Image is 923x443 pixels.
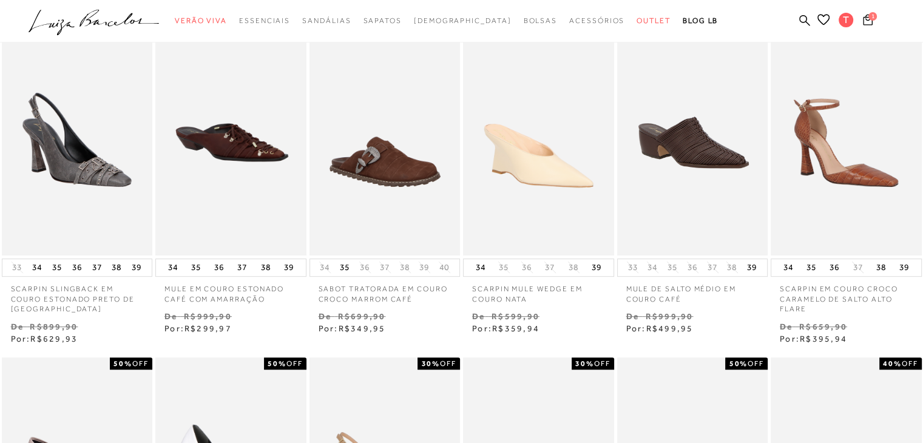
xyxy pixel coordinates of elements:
[157,31,305,254] img: MULE EM COURO ESTONADO CAFÉ COM AMARRAÇÃO
[800,334,847,343] span: R$395,94
[338,323,385,333] span: R$349,95
[211,259,228,276] button: 36
[771,277,922,314] a: SCARPIN EM COURO CROCO CARAMELO DE SALTO ALTO FLARE
[464,31,613,254] a: SCARPIN MULE WEDGE EM COURO NATA SCARPIN MULE WEDGE EM COURO NATA
[780,259,797,276] button: 34
[302,16,351,25] span: Sandálias
[11,334,78,343] span: Por:
[309,277,461,305] a: SABOT TRATORADA EM COURO CROCO MARROM CAFÉ
[414,16,512,25] span: [DEMOGRAPHIC_DATA]
[463,277,614,305] a: SCARPIN MULE WEDGE EM COURO NATA
[683,16,718,25] span: BLOG LB
[780,334,847,343] span: Por:
[883,359,902,368] strong: 40%
[646,323,693,333] span: R$499,95
[569,10,624,32] a: categoryNavScreenReaderText
[363,16,401,25] span: Sapatos
[128,259,145,276] button: 39
[518,262,535,273] button: 36
[772,31,921,254] img: SCARPIN EM COURO CROCO CARAMELO DE SALTO ALTO FLARE
[2,277,153,314] a: SCARPIN SLINGBACK EM COURO ESTONADO PRETO DE [GEOGRAPHIC_DATA]
[569,16,624,25] span: Acessórios
[286,359,303,368] span: OFF
[184,311,232,321] small: R$999,90
[316,262,333,273] button: 34
[664,262,681,273] button: 35
[155,277,306,305] a: MULE EM COURO ESTONADO CAFÉ COM AMARRAÇÃO
[637,16,671,25] span: Outlet
[826,259,843,276] button: 36
[833,12,859,31] button: T
[743,259,760,276] button: 39
[472,323,539,333] span: Por:
[637,10,671,32] a: categoryNavScreenReaderText
[257,259,274,276] button: 38
[239,16,290,25] span: Essenciais
[618,31,767,254] a: MULE DE SALTO MÉDIO EM COURO CAFÉ MULE DE SALTO MÉDIO EM COURO CAFÉ
[416,262,433,273] button: 39
[356,262,373,273] button: 36
[748,359,764,368] span: OFF
[69,259,86,276] button: 36
[319,323,386,333] span: Por:
[873,259,890,276] button: 38
[49,259,66,276] button: 35
[164,311,177,321] small: De
[302,10,351,32] a: categoryNavScreenReaderText
[541,262,558,273] button: 37
[30,322,78,331] small: R$899,90
[617,277,768,305] p: MULE DE SALTO MÉDIO EM COURO CAFÉ
[414,10,512,32] a: noSubCategoriesText
[11,322,24,331] small: De
[268,359,286,368] strong: 50%
[336,259,353,276] button: 35
[902,359,918,368] span: OFF
[464,31,613,254] img: SCARPIN MULE WEDGE EM COURO NATA
[523,10,557,32] a: categoryNavScreenReaderText
[684,262,701,273] button: 36
[626,323,694,333] span: Por:
[859,13,876,30] button: 1
[565,262,582,273] button: 38
[588,259,605,276] button: 39
[472,311,485,321] small: De
[30,334,78,343] span: R$629,93
[626,311,639,321] small: De
[132,359,149,368] span: OFF
[495,262,512,273] button: 35
[704,262,721,273] button: 37
[396,262,413,273] button: 38
[575,359,594,368] strong: 30%
[311,31,459,254] img: SABOT TRATORADA EM COURO CROCO MARROM CAFÉ
[683,10,718,32] a: BLOG LB
[472,259,489,276] button: 34
[8,262,25,273] button: 33
[780,322,793,331] small: De
[113,359,132,368] strong: 50%
[723,262,740,273] button: 38
[594,359,610,368] span: OFF
[729,359,748,368] strong: 50%
[188,259,205,276] button: 35
[624,262,641,273] button: 33
[234,259,251,276] button: 37
[280,259,297,276] button: 39
[157,31,305,254] a: MULE EM COURO ESTONADO CAFÉ COM AMARRAÇÃO MULE EM COURO ESTONADO CAFÉ COM AMARRAÇÃO
[618,31,767,254] img: MULE DE SALTO MÉDIO EM COURO CAFÉ
[492,323,539,333] span: R$359,94
[319,311,331,321] small: De
[164,323,232,333] span: Por:
[363,10,401,32] a: categoryNavScreenReaderText
[440,359,456,368] span: OFF
[803,259,820,276] button: 35
[799,322,847,331] small: R$659,90
[376,262,393,273] button: 37
[108,259,125,276] button: 38
[523,16,557,25] span: Bolsas
[311,31,459,254] a: SABOT TRATORADA EM COURO CROCO MARROM CAFÉ SABOT TRATORADA EM COURO CROCO MARROM CAFÉ
[3,31,152,254] img: SCARPIN SLINGBACK EM COURO ESTONADO PRETO DE SALTO ALTO
[492,311,539,321] small: R$599,90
